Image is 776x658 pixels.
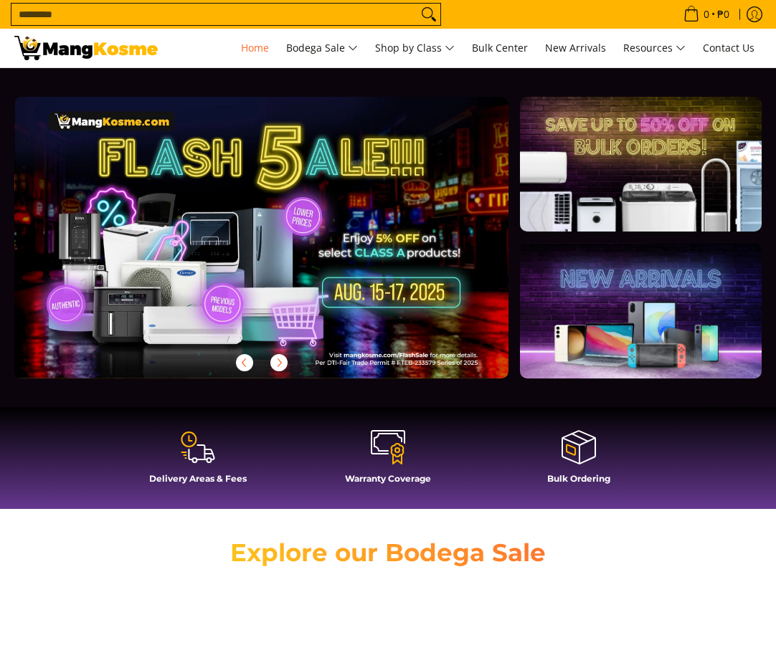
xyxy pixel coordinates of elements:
a: New Arrivals [538,29,613,67]
span: Bulk Center [472,41,528,54]
img: Mang Kosme: Your Home Appliances Warehouse Sale Partner! [14,36,158,60]
a: Contact Us [696,29,762,67]
span: Home [241,41,269,54]
a: More [14,97,554,401]
a: Warranty Coverage [300,429,476,495]
span: • [679,6,734,22]
a: Bulk Center [465,29,535,67]
h4: Warranty Coverage [300,473,476,484]
h4: Delivery Areas & Fees [110,473,286,484]
span: ₱0 [715,9,732,19]
span: Shop by Class [375,39,455,57]
button: Next [263,347,295,378]
span: New Arrivals [545,41,606,54]
a: Shop by Class [368,29,462,67]
button: Search [417,4,440,25]
a: Home [234,29,276,67]
h4: Bulk Ordering [491,473,667,484]
h2: Explore our Bodega Sale [205,538,572,568]
button: Previous [229,347,260,378]
span: Contact Us [703,41,754,54]
a: Bulk Ordering [491,429,667,495]
span: Bodega Sale [286,39,358,57]
a: Delivery Areas & Fees [110,429,286,495]
a: Bodega Sale [279,29,365,67]
span: 0 [701,9,711,19]
nav: Main Menu [172,29,762,67]
span: Resources [623,39,686,57]
a: Resources [616,29,693,67]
